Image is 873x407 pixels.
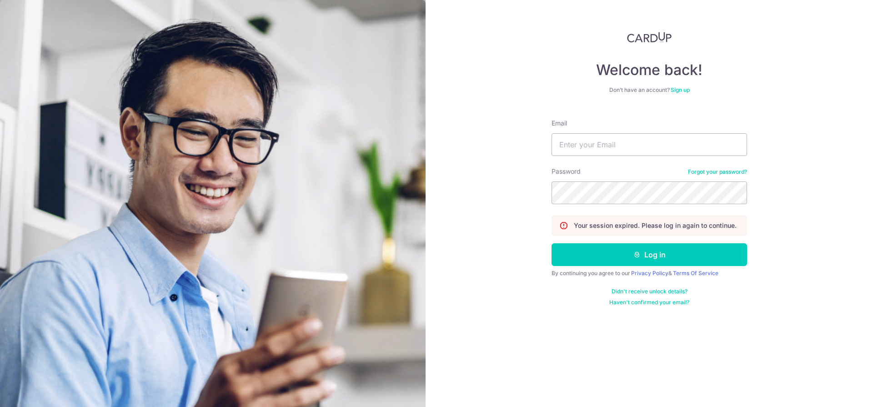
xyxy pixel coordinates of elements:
a: Haven't confirmed your email? [609,299,689,306]
a: Sign up [671,86,690,93]
a: Privacy Policy [631,270,668,276]
button: Log in [552,243,747,266]
a: Terms Of Service [673,270,718,276]
a: Forgot your password? [688,168,747,176]
h4: Welcome back! [552,61,747,79]
img: CardUp Logo [627,32,672,43]
input: Enter your Email [552,133,747,156]
a: Didn't receive unlock details? [612,288,687,295]
p: Your session expired. Please log in again to continue. [574,221,737,230]
label: Email [552,119,567,128]
label: Password [552,167,581,176]
div: Don’t have an account? [552,86,747,94]
div: By continuing you agree to our & [552,270,747,277]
